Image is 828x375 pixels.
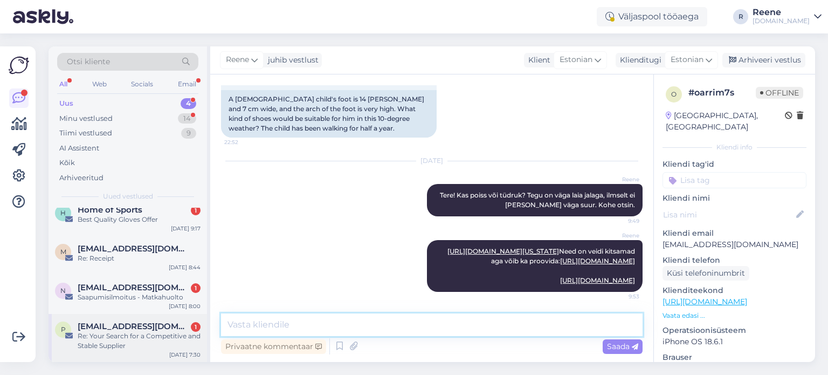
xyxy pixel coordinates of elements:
span: Tere! Kas poiss või tüdruk? Tegu on väga laia jalaga, ilmselt ei [PERSON_NAME] väga suur. Kohe ot... [440,191,637,209]
span: H [60,209,66,217]
span: Offline [756,87,803,99]
span: Saada [607,342,638,351]
div: Re: Your Search for a Competitive and Stable Supplier [78,331,201,351]
div: 1 [191,206,201,215]
a: [URL][DOMAIN_NAME] [560,257,635,265]
div: Kliendi info [663,142,806,152]
a: [URL][DOMAIN_NAME] [663,297,747,306]
div: Saapumisilmoitus - Matkahuolto [78,292,201,302]
div: Email [176,77,198,91]
div: [DATE] 9:17 [171,224,201,233]
span: Otsi kliente [67,56,110,67]
div: [DOMAIN_NAME] [753,17,810,25]
img: Askly Logo [9,55,29,76]
div: Socials [129,77,155,91]
div: [DATE] 8:44 [169,263,201,271]
span: Estonian [560,54,592,66]
p: iPhone OS 18.6.1 [663,336,806,347]
div: R [733,9,748,24]
div: AI Assistent [59,143,99,154]
div: Best Quality Gloves Offer [78,215,201,224]
p: Klienditeekond [663,285,806,296]
div: 9 [181,128,196,139]
div: Tiimi vestlused [59,128,112,139]
p: Kliendi nimi [663,193,806,204]
span: o [671,90,677,98]
span: partners@cheersdrop.com [78,322,190,331]
p: Brauser [663,352,806,363]
span: Reene [599,175,639,183]
div: 1 [191,322,201,332]
div: Re: Receipt [78,254,201,263]
div: Klienditugi [616,54,661,66]
p: [EMAIL_ADDRESS][DOMAIN_NAME] [663,239,806,250]
span: 9:49 [599,217,639,225]
div: Klient [524,54,550,66]
p: Kliendi tag'id [663,159,806,170]
span: n [60,287,66,295]
div: Minu vestlused [59,113,113,124]
span: 22:52 [224,138,265,146]
div: 4 [181,98,196,109]
p: Vaata edasi ... [663,311,806,321]
div: Kõik [59,158,75,168]
div: Uus [59,98,73,109]
p: Kliendi email [663,228,806,239]
input: Lisa tag [663,172,806,188]
span: Reene [599,231,639,240]
div: 1 [191,283,201,293]
input: Lisa nimi [663,209,794,221]
div: [DATE] 7:30 [169,351,201,359]
span: noreply@matkahuolto.fi [78,283,190,292]
div: Arhiveeritud [59,173,103,183]
div: juhib vestlust [264,54,319,66]
div: Küsi telefoninumbrit [663,266,749,281]
a: Reene[DOMAIN_NAME] [753,8,822,25]
div: # oarrim7s [688,86,756,99]
div: Reene [753,8,810,17]
div: Web [90,77,109,91]
div: Väljaspool tööaega [597,7,707,26]
div: Privaatne kommentaar [221,339,326,354]
span: Reene [226,54,249,66]
a: [URL][DOMAIN_NAME] [560,276,635,284]
a: [URL][DOMAIN_NAME][US_STATE] [447,247,559,255]
span: Uued vestlused [103,192,153,201]
p: Kliendi telefon [663,255,806,266]
span: merike@maarjakyla.ee [78,244,190,254]
span: p [61,325,66,333]
span: 9:53 [599,292,639,301]
div: All [57,77,70,91]
div: [DATE] [221,156,643,166]
span: Need on veidi kitsamad aga võib ka proovida: [447,247,637,284]
div: 14 [178,113,196,124]
div: A [DEMOGRAPHIC_DATA] child's foot is 14 [PERSON_NAME] and 7 cm wide, and the arch of the foot is ... [221,90,437,138]
div: [GEOGRAPHIC_DATA], [GEOGRAPHIC_DATA] [666,110,785,133]
div: [DATE] 8:00 [169,302,201,310]
span: m [60,248,66,256]
p: Operatsioonisüsteem [663,325,806,336]
div: Arhiveeri vestlus [722,53,805,67]
span: Home of Sports [78,205,142,215]
span: Estonian [671,54,703,66]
